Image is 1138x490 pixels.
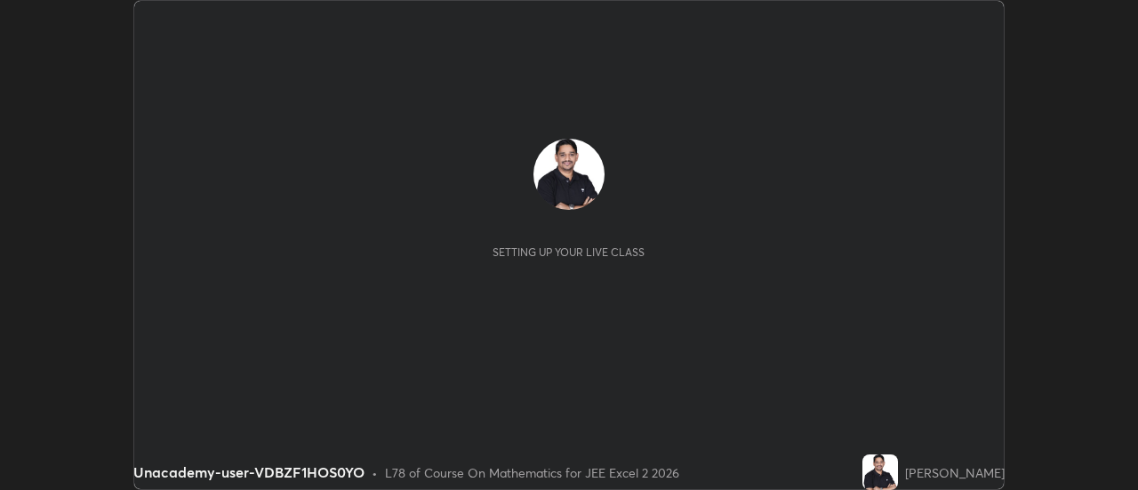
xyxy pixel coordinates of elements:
[493,245,645,259] div: Setting up your live class
[133,462,365,483] div: Unacademy-user-VDBZF1HOS0YO
[372,463,378,482] div: •
[905,463,1005,482] div: [PERSON_NAME]
[862,454,898,490] img: 8c6bbdf08e624b6db9f7afe2b3930918.jpg
[533,139,605,210] img: 8c6bbdf08e624b6db9f7afe2b3930918.jpg
[385,463,679,482] div: L78 of Course On Mathematics for JEE Excel 2 2026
